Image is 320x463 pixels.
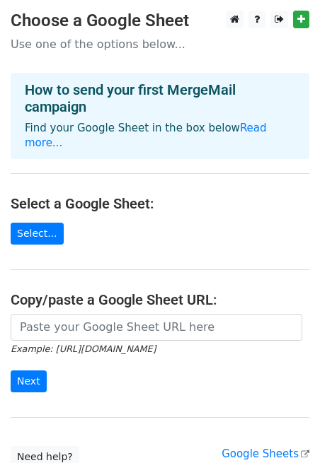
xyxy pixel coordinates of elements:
h4: Copy/paste a Google Sheet URL: [11,291,309,308]
h4: How to send your first MergeMail campaign [25,81,295,115]
h3: Choose a Google Sheet [11,11,309,31]
p: Use one of the options below... [11,37,309,52]
p: Find your Google Sheet in the box below [25,121,295,151]
a: Read more... [25,122,267,149]
a: Google Sheets [222,447,309,460]
input: Paste your Google Sheet URL here [11,314,302,341]
small: Example: [URL][DOMAIN_NAME] [11,344,156,354]
a: Select... [11,223,64,245]
h4: Select a Google Sheet: [11,195,309,212]
input: Next [11,370,47,392]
